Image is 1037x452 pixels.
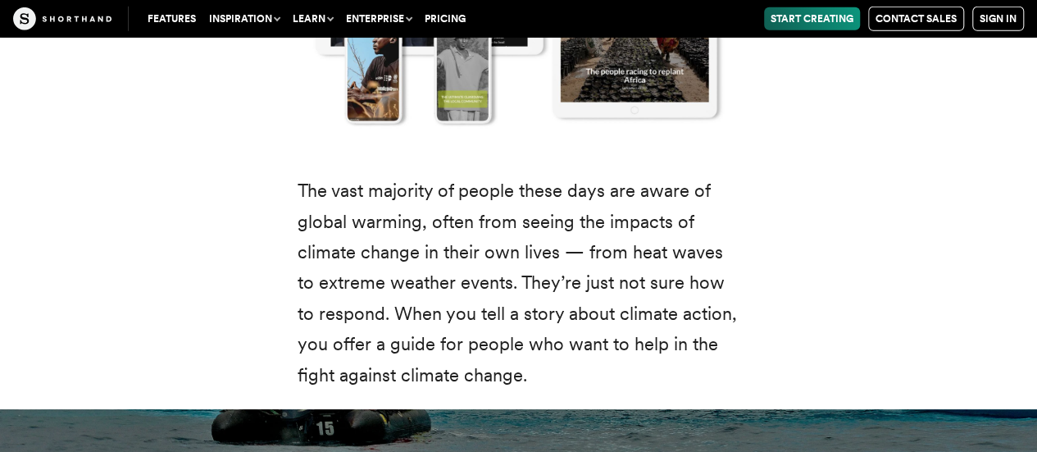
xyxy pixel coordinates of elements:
[13,7,111,30] img: The Craft
[298,176,740,390] p: The vast majority of people these days are aware of global warming, often from seeing the impacts...
[141,7,202,30] a: Features
[286,7,339,30] button: Learn
[339,7,418,30] button: Enterprise
[868,7,964,31] a: Contact Sales
[972,7,1024,31] a: Sign in
[418,7,472,30] a: Pricing
[202,7,286,30] button: Inspiration
[764,7,860,30] a: Start Creating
